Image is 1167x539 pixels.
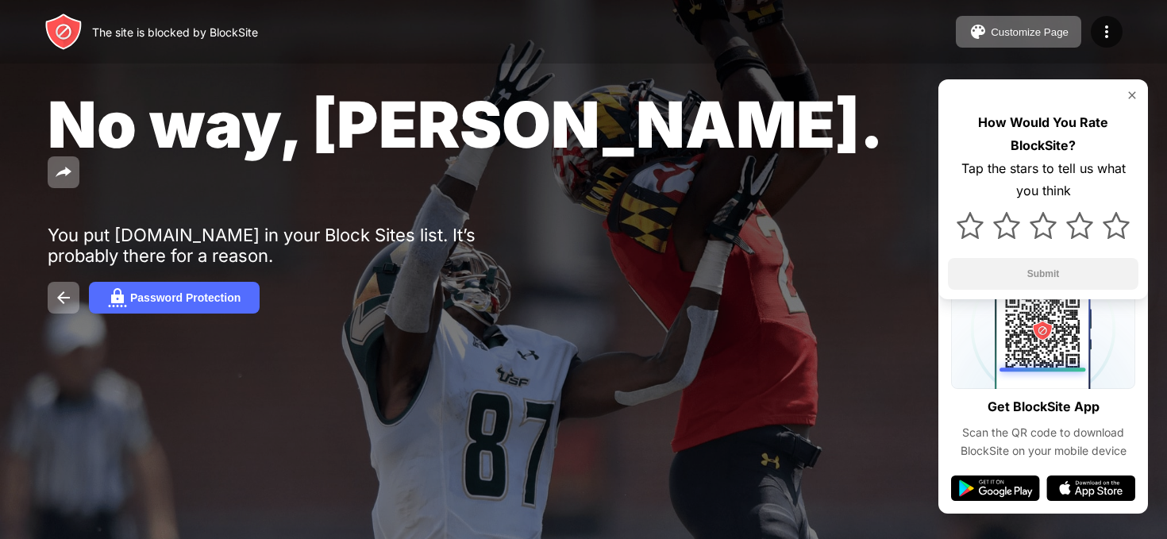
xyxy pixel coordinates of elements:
div: You put [DOMAIN_NAME] in your Block Sites list. It’s probably there for a reason. [48,225,538,266]
img: header-logo.svg [44,13,83,51]
div: Customize Page [991,26,1069,38]
img: menu-icon.svg [1097,22,1116,41]
div: Password Protection [130,291,241,304]
img: back.svg [54,288,73,307]
img: star.svg [1103,212,1130,239]
div: How Would You Rate BlockSite? [948,111,1138,157]
div: Tap the stars to tell us what you think [948,157,1138,203]
img: app-store.svg [1046,475,1135,501]
img: pallet.svg [969,22,988,41]
button: Password Protection [89,282,260,314]
img: star.svg [1066,212,1093,239]
span: No way, [PERSON_NAME]. [48,86,884,163]
div: The site is blocked by BlockSite [92,25,258,39]
div: Scan the QR code to download BlockSite on your mobile device [951,424,1135,460]
img: share.svg [54,163,73,182]
img: star.svg [993,212,1020,239]
img: star.svg [1030,212,1057,239]
button: Customize Page [956,16,1081,48]
img: star.svg [957,212,984,239]
img: google-play.svg [951,475,1040,501]
button: Submit [948,258,1138,290]
img: password.svg [108,288,127,307]
img: rate-us-close.svg [1126,89,1138,102]
div: Get BlockSite App [988,395,1100,418]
